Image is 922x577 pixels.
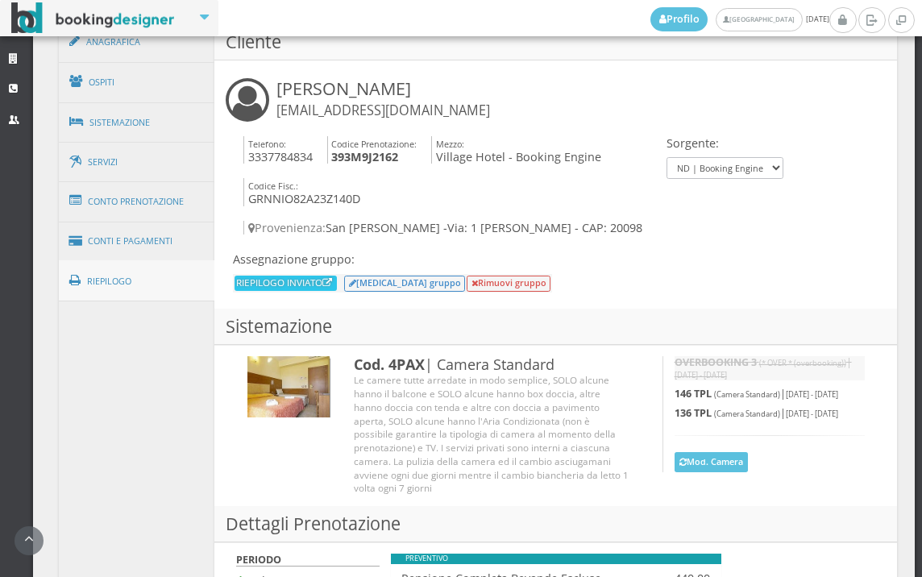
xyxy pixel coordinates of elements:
[431,136,601,164] h4: Village Hotel - Booking Engine
[714,389,780,400] small: (Camera Standard)
[248,220,326,235] span: Provenienza:
[59,181,215,222] a: Conto Prenotazione
[675,406,712,420] b: 136 TPL
[467,276,550,292] button: Rimuovi gruppo
[354,355,425,374] b: Cod. 4PAX
[214,309,897,345] h3: Sistemazione
[786,389,838,400] small: [DATE] - [DATE]
[248,180,298,192] small: Codice Fisc.:
[714,409,780,419] small: (Camera Standard)
[59,21,215,63] a: Anagrafica
[716,8,802,31] a: [GEOGRAPHIC_DATA]
[236,276,334,288] a: RIEPILOGO INVIATO
[233,252,552,266] h4: Assegnazione gruppo:
[675,370,727,380] small: [DATE] - [DATE]
[675,356,865,380] h5: |
[247,356,330,418] img: 86f83e7680f911ec9e3902899e52ea48.jpg
[354,356,630,374] h3: | Camera Standard
[276,102,490,119] small: [EMAIL_ADDRESS][DOMAIN_NAME]
[650,7,708,31] a: Profilo
[214,24,897,60] h3: Cliente
[575,220,642,235] span: - CAP: 20098
[667,136,783,150] h4: Sorgente:
[675,452,749,472] button: Mod. Camera
[331,149,398,164] b: 393M9J2162
[675,387,712,401] b: 146 TPL
[675,355,757,369] b: OVERBOOKING 3
[59,61,215,103] a: Ospiti
[248,138,286,150] small: Telefono:
[243,136,313,164] h4: 3337784834
[786,409,838,419] small: [DATE] - [DATE]
[344,276,465,292] button: [MEDICAL_DATA] gruppo
[59,142,215,183] a: Servizi
[59,221,215,262] a: Conti e Pagamenti
[331,138,417,150] small: Codice Prenotazione:
[447,220,571,235] span: Via: 1 [PERSON_NAME]
[276,78,490,120] h3: [PERSON_NAME]
[354,373,630,494] div: Le camere tutte arredate in modo semplice, SOLO alcune hanno il balcone e SOLO alcune hanno box d...
[675,388,865,400] h5: |
[759,358,846,368] small: (* OVER * (overbooking))
[214,506,897,542] h3: Dettagli Prenotazione
[436,138,464,150] small: Mezzo:
[243,221,662,235] h4: San [PERSON_NAME] -
[236,553,281,567] b: PERIODO
[11,2,175,34] img: BookingDesigner.com
[59,260,215,302] a: Riepilogo
[391,554,721,564] div: PREVENTIVO
[675,407,865,419] h5: |
[650,7,829,31] span: [DATE]
[59,102,215,143] a: Sistemazione
[243,178,360,206] h4: GRNNIO82A23Z140D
